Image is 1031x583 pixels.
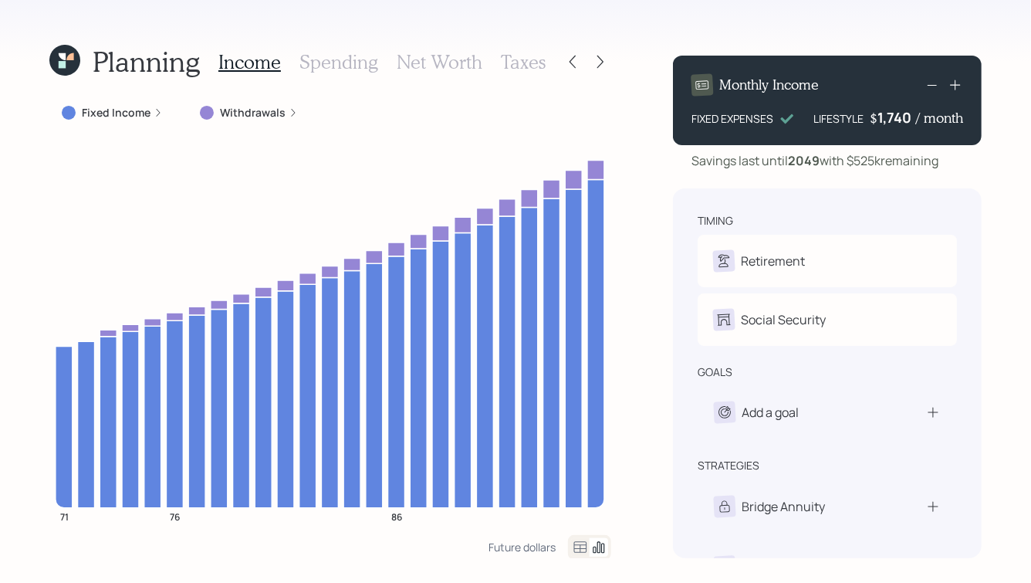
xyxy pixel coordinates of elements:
[698,458,759,473] div: strategies
[60,510,69,524] tspan: 71
[220,105,286,120] label: Withdrawals
[397,51,482,73] h3: Net Worth
[698,213,733,229] div: timing
[391,510,402,524] tspan: 86
[916,110,963,127] h4: / month
[742,497,825,516] div: Bridge Annuity
[742,558,880,576] div: Lifetime Income Annuity
[691,151,938,170] div: Savings last until with $525k remaining
[82,105,150,120] label: Fixed Income
[741,310,826,329] div: Social Security
[813,110,864,127] div: LIFESTYLE
[299,51,378,73] h3: Spending
[788,152,820,169] b: 2049
[741,252,805,270] div: Retirement
[218,51,281,73] h3: Income
[870,110,877,127] h4: $
[488,540,556,554] div: Future dollars
[691,110,773,127] div: FIXED EXPENSES
[877,108,916,127] div: 1,740
[742,403,799,422] div: Add a goal
[501,51,546,73] h3: Taxes
[93,45,200,78] h1: Planning
[698,364,732,380] div: goals
[170,510,180,524] tspan: 76
[719,76,819,93] h4: Monthly Income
